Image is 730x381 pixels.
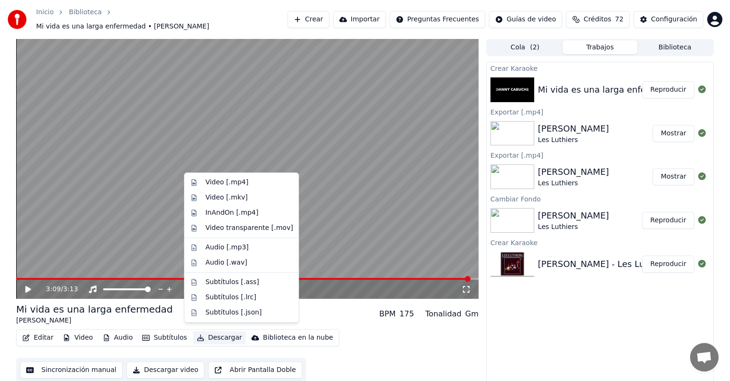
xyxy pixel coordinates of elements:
div: Les Luthiers [538,135,609,145]
button: Importar [333,11,386,28]
span: ( 2 ) [530,43,539,52]
button: Créditos72 [566,11,630,28]
a: Chat abierto [690,343,719,371]
button: Biblioteca [637,40,712,54]
div: Subtítulos [.lrc] [205,293,256,302]
button: Preguntas Frecuentes [390,11,485,28]
div: InAndOn [.mp4] [205,208,259,218]
button: Video [59,331,96,344]
button: Descargar video [126,362,204,379]
div: Video [.mkv] [205,193,248,202]
nav: breadcrumb [36,8,288,31]
div: Cambiar Fondo [487,193,713,204]
div: [PERSON_NAME] [538,122,609,135]
div: Audio [.mp3] [205,243,249,252]
div: Exportar [.mp4] [487,149,713,161]
div: [PERSON_NAME] - Les Luthiers [538,257,669,271]
button: Reproducir [642,212,694,229]
button: Abrir Pantalla Doble [208,362,302,379]
button: Audio [99,331,137,344]
div: Exportar [.mp4] [487,106,713,117]
div: Gm [465,308,479,320]
span: 3:09 [46,285,61,294]
div: Crear Karaoke [487,237,713,248]
div: Subtítulos [.json] [205,308,262,317]
div: Les Luthiers [538,222,609,232]
button: Reproducir [642,256,694,273]
button: Guías de video [489,11,562,28]
div: [PERSON_NAME] [16,316,173,325]
div: [PERSON_NAME] [538,209,609,222]
div: Biblioteca en la nube [263,333,333,343]
div: [PERSON_NAME] [538,165,609,179]
button: Descargar [193,331,246,344]
div: Video transparente [.mov] [205,223,293,233]
button: Cola [488,40,563,54]
div: Video [.mp4] [205,178,248,187]
button: Editar [19,331,57,344]
button: Mostrar [653,168,694,185]
div: Configuración [651,15,697,24]
button: Trabajos [563,40,638,54]
div: BPM [379,308,395,320]
button: Mostrar [653,125,694,142]
button: Configuración [634,11,703,28]
a: Biblioteca [69,8,102,17]
span: Mi vida es una larga enfermedad • [PERSON_NAME] [36,22,209,31]
a: Inicio [36,8,54,17]
span: 3:13 [63,285,78,294]
div: Les Luthiers [538,179,609,188]
button: Reproducir [642,81,694,98]
div: Mi vida es una larga enfermedad [16,303,173,316]
div: / [46,285,69,294]
div: Audio [.wav] [205,258,247,267]
div: Tonalidad [425,308,461,320]
div: 175 [400,308,414,320]
div: Crear Karaoke [487,62,713,74]
span: Créditos [584,15,611,24]
span: 72 [615,15,624,24]
button: Crear [288,11,329,28]
button: Sincronización manual [20,362,123,379]
img: youka [8,10,27,29]
button: Subtítulos [138,331,191,344]
div: Subtítulos [.ass] [205,277,259,287]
